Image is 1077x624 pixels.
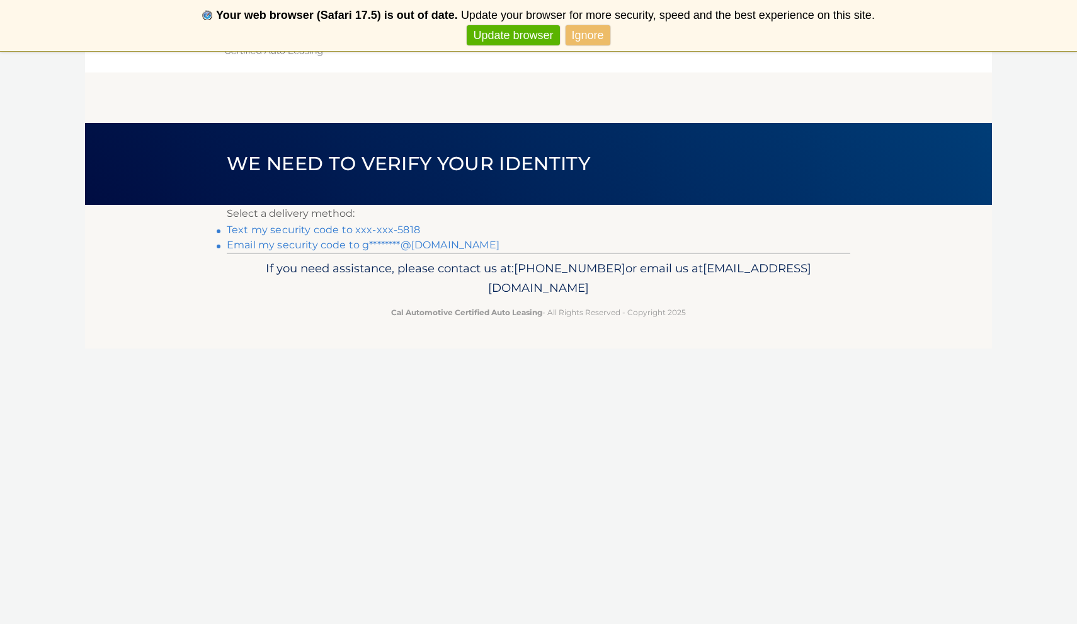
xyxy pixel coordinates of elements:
[467,25,559,46] a: Update browser
[227,224,420,236] a: Text my security code to xxx-xxx-5818
[235,306,842,319] p: - All Rights Reserved - Copyright 2025
[227,205,850,222] p: Select a delivery method:
[227,239,499,251] a: Email my security code to g********@[DOMAIN_NAME]
[391,308,542,317] strong: Cal Automotive Certified Auto Leasing
[514,261,625,275] span: [PHONE_NUMBER]
[461,9,875,21] span: Update your browser for more security, speed and the best experience on this site.
[216,9,458,21] b: Your web browser (Safari 17.5) is out of date.
[227,152,590,175] span: We need to verify your identity
[566,25,610,46] a: Ignore
[235,258,842,299] p: If you need assistance, please contact us at: or email us at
